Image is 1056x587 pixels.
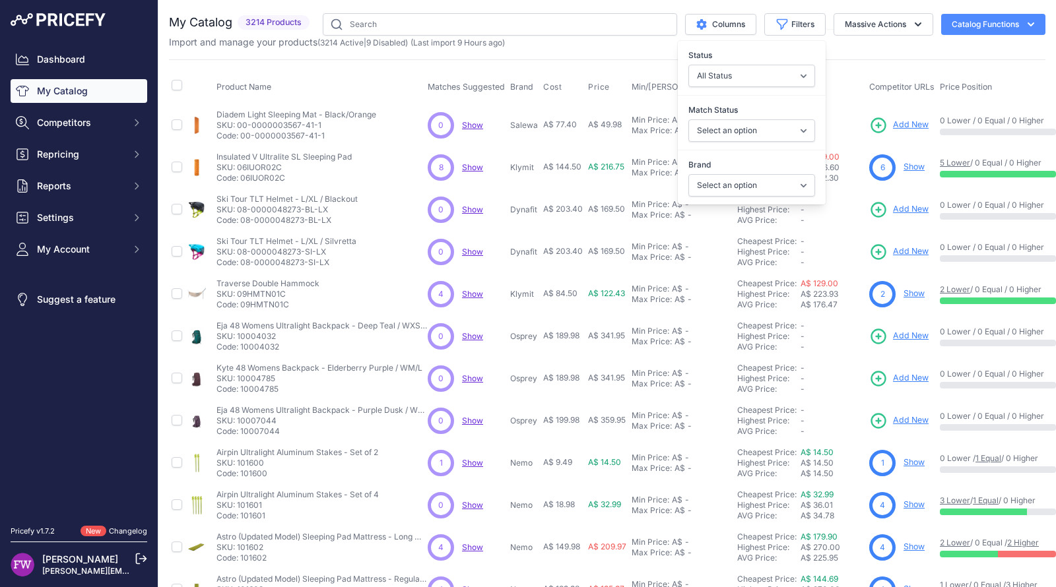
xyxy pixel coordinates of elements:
div: - [682,284,689,294]
div: AVG Price: [737,215,801,226]
p: 0 Lower / 0 Equal / 0 Higher [940,242,1056,253]
div: Max Price: [632,547,672,558]
span: A$ 209.97 [588,541,626,551]
span: (Last import 9 Hours ago) [411,38,505,47]
span: - [801,416,805,425]
div: A$ [675,210,685,220]
p: Code: 10007044 [216,426,428,437]
span: - [801,342,805,352]
a: [PERSON_NAME] [42,553,118,565]
a: 3 Lower [940,495,970,505]
a: Add New [869,243,929,261]
span: Show [462,458,483,468]
a: A$ 144.69 [801,574,838,584]
button: Repricing [11,142,147,166]
p: 0 Lower / / 0 Higher [940,453,1056,464]
button: Cost [543,82,564,92]
a: A$ 32.99 [801,489,834,499]
span: - [801,426,805,436]
span: A$ 14.50 [801,458,834,468]
p: Airpin Ultralight Aluminum Stakes - Set of 4 [216,489,379,500]
span: Show [462,542,483,552]
div: A$ 34.78 [801,510,864,521]
span: Add New [893,372,929,385]
span: My Account [37,243,123,256]
a: Cheapest Price: [737,574,797,584]
p: 0 Lower / 0 Equal / 0 Higher [940,326,1056,337]
input: Search [323,13,677,36]
div: Min Price: [632,368,669,379]
span: A$ 18.98 [543,499,575,509]
a: 1 Equal [975,453,1001,463]
p: Dynafit [510,204,538,215]
div: Min Price: [632,410,669,421]
p: / 0 Equal / 0 Higher [940,158,1056,168]
span: Brand [510,82,533,92]
div: - [685,505,692,516]
p: SKU: 101600 [216,458,378,468]
a: Show [462,120,483,130]
p: SKU: 10004032 [216,331,428,342]
a: Show [904,499,925,509]
span: A$ 189.98 [543,373,579,383]
span: Show [462,247,483,257]
button: Catalog Functions [941,14,1045,35]
div: A$ [672,284,682,294]
a: Dashboard [11,47,147,71]
p: Eja 48 Womens Ultralight Backpack - Purple Dusk / WM/L [216,405,428,416]
a: Cheapest Price: [737,405,797,415]
a: Show [904,541,925,551]
p: 0 Lower / 0 Equal / 0 Higher [940,369,1056,379]
p: Code: 00-0000003567-41-1 [216,131,376,141]
div: A$ [675,421,685,431]
span: Add New [893,245,929,258]
p: Eja 48 Womens Ultralight Backpack - Deep Teal / WXS/S [216,321,428,331]
div: Max Price: [632,168,672,178]
span: 6 [880,162,885,173]
div: A$ 14.50 [801,468,864,479]
span: Reports [37,179,123,193]
p: Import and manage your products [169,36,505,49]
a: Cheapest Price: [737,363,797,373]
div: - [685,336,692,347]
p: SKU: 09HMTN01C [216,289,319,299]
p: 0 Lower / 0 Equal / 0 Higher [940,115,1056,126]
p: Salewa [510,120,538,131]
span: Show [462,331,483,341]
p: Osprey [510,331,538,342]
span: Show [462,162,483,172]
div: - [682,410,689,421]
p: Code: 08-0000048273-SI-LX [216,257,356,268]
div: A$ 352.30 [801,173,864,183]
a: Add New [869,327,929,346]
span: 0 [438,499,444,511]
span: A$ 122.43 [588,288,625,298]
span: A$ 14.50 [588,457,621,467]
div: Max Price: [632,421,672,431]
div: - [685,379,692,389]
a: Show [904,457,925,467]
p: Code: 06IUOR02C [216,173,352,183]
a: Cheapest Price: [737,489,797,499]
p: SKU: 101601 [216,500,379,510]
a: A$ 14.50 [801,447,834,457]
a: Show [462,289,483,299]
p: SKU: 08-0000048273-BL-LX [216,204,358,215]
div: - [682,326,689,336]
div: - [682,368,689,379]
a: Suggest a feature [11,288,147,311]
div: - [682,495,689,505]
span: 0 [438,415,444,427]
span: - [801,236,805,246]
p: 0 Lower / 0 Equal / 0 Higher [940,411,1056,421]
span: Show [462,416,483,425]
div: Pricefy v1.7.2 [11,526,55,537]
span: A$ 84.50 [543,288,577,298]
span: ( | ) [317,38,408,47]
button: Competitors [11,111,147,135]
p: SKU: 10004785 [216,373,422,384]
span: A$ 203.40 [543,204,583,214]
span: 0 [438,119,444,131]
p: / 0 Equal / [940,538,1056,548]
div: A$ [675,252,685,263]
